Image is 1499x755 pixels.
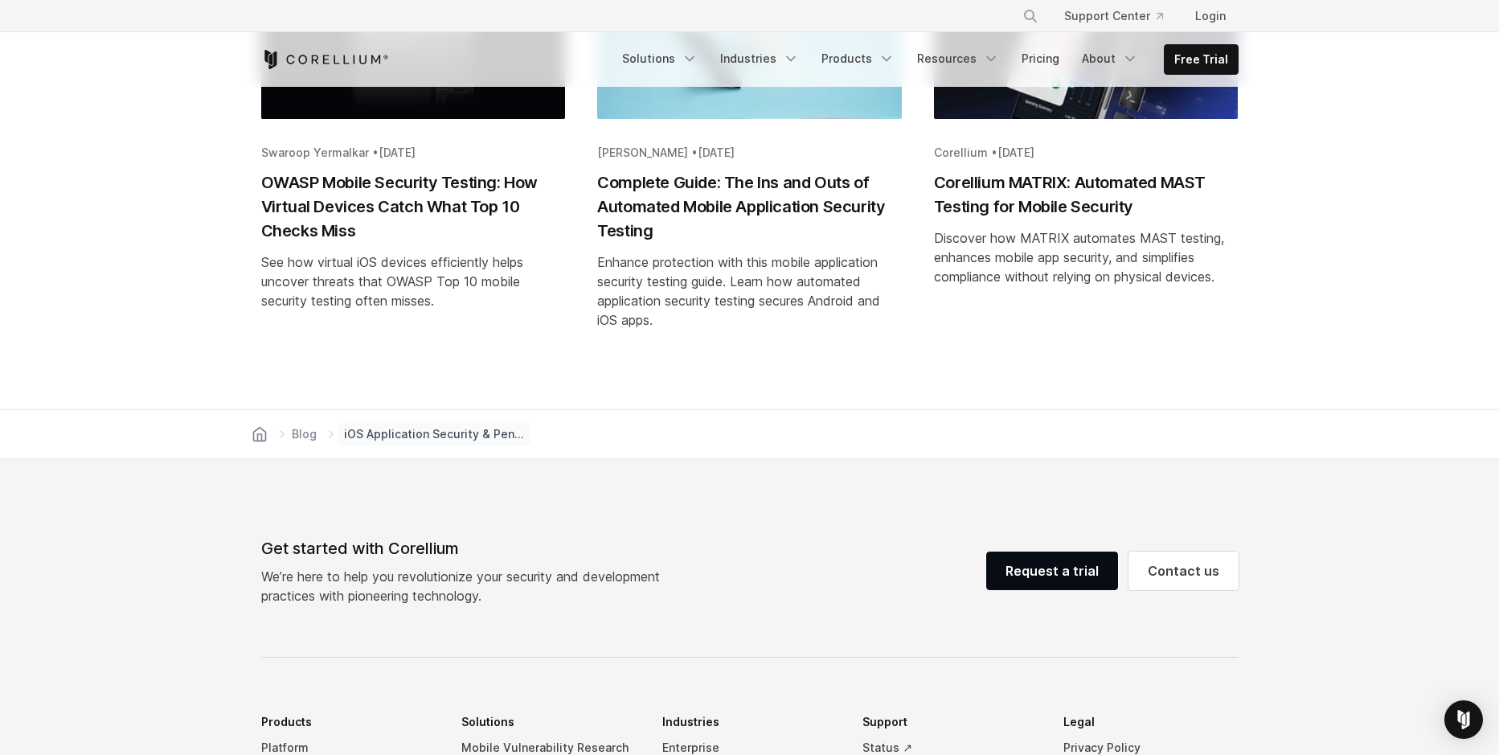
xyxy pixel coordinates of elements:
[698,146,735,159] span: [DATE]
[986,552,1118,590] a: Request a trial
[612,44,707,73] a: Solutions
[812,44,904,73] a: Products
[597,252,902,330] div: Enhance protection with this mobile application security testing guide. Learn how automated appli...
[711,44,809,73] a: Industries
[1444,700,1483,739] div: Open Intercom Messenger
[907,44,1009,73] a: Resources
[289,423,320,445] a: Blog
[261,145,566,161] div: Swaroop Yermalkar •
[612,44,1239,75] div: Navigation Menu
[261,252,566,310] div: See how virtual iOS devices efficiently helps uncover threats that OWASP Top 10 mobile security t...
[1128,552,1239,590] a: Contact us
[1003,2,1239,31] div: Navigation Menu
[997,146,1034,159] span: [DATE]
[338,423,530,445] span: iOS Application Security & Pentesting | iOS 18 Testing
[1165,45,1238,74] a: Free Trial
[261,170,566,243] h2: OWASP Mobile Security Testing: How Virtual Devices Catch What Top 10 Checks Miss
[597,145,902,161] div: [PERSON_NAME] •
[934,228,1239,286] div: Discover how MATRIX automates MAST testing, enhances mobile app security, and simplifies complian...
[1016,2,1045,31] button: Search
[1012,44,1069,73] a: Pricing
[261,50,389,69] a: Corellium Home
[261,567,673,605] p: We’re here to help you revolutionize your security and development practices with pioneering tech...
[597,170,902,243] h2: Complete Guide: The Ins and Outs of Automated Mobile Application Security Testing
[1182,2,1239,31] a: Login
[1072,44,1148,73] a: About
[934,170,1239,219] h2: Corellium MATRIX: Automated MAST Testing for Mobile Security
[379,146,416,159] span: [DATE]
[292,426,317,442] span: Blog
[1051,2,1176,31] a: Support Center
[934,145,1239,161] div: Corellium •
[261,536,673,560] div: Get started with Corellium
